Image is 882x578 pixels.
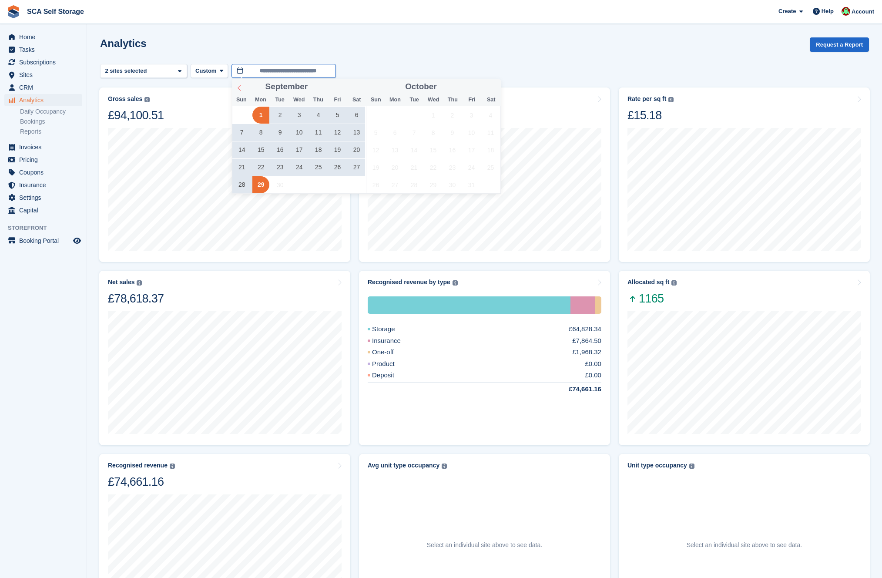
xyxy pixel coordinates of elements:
[4,154,82,166] a: menu
[627,291,677,306] span: 1165
[4,56,82,68] a: menu
[329,141,346,158] span: September 19, 2025
[348,159,365,176] span: September 27, 2025
[20,118,82,126] a: Bookings
[368,324,416,334] div: Storage
[19,94,71,106] span: Analytics
[23,4,87,19] a: SCA Self Storage
[310,107,327,124] span: September 4, 2025
[108,291,164,306] div: £78,618.37
[19,154,71,166] span: Pricing
[367,176,384,193] span: October 26, 2025
[4,94,82,106] a: menu
[4,192,82,204] a: menu
[4,81,82,94] a: menu
[289,97,309,103] span: Wed
[463,124,480,141] span: October 10, 2025
[425,159,442,176] span: October 22, 2025
[405,83,436,91] span: October
[482,124,499,141] span: October 11, 2025
[585,370,601,380] div: £0.00
[463,176,480,193] span: October 31, 2025
[425,107,442,124] span: October 1, 2025
[309,97,328,103] span: Thu
[627,279,669,286] div: Allocated sq ft
[329,124,346,141] span: September 12, 2025
[252,141,269,158] span: September 15, 2025
[368,336,422,346] div: Insurance
[569,324,601,334] div: £64,828.34
[108,279,134,286] div: Net sales
[108,108,164,123] div: £94,100.51
[252,159,269,176] span: September 22, 2025
[482,141,499,158] span: October 18, 2025
[572,336,601,346] div: £7,864.50
[368,347,415,357] div: One-off
[19,141,71,153] span: Invoices
[329,159,346,176] span: September 26, 2025
[548,384,601,394] div: £74,661.16
[463,159,480,176] span: October 24, 2025
[4,44,82,56] a: menu
[462,97,481,103] span: Fri
[585,359,601,369] div: £0.00
[252,107,269,124] span: September 1, 2025
[689,464,694,469] img: icon-info-grey-7440780725fd019a000dd9b08b2336e03edf1995a4989e88bcd33f0948082b44.svg
[108,462,168,469] div: Recognised revenue
[191,64,228,78] button: Custom
[368,359,416,369] div: Product
[442,464,447,469] img: icon-info-grey-7440780725fd019a000dd9b08b2336e03edf1995a4989e88bcd33f0948082b44.svg
[104,67,150,75] div: 2 sites selected
[368,462,439,469] div: Avg unit type occupancy
[367,124,384,141] span: October 5, 2025
[19,81,71,94] span: CRM
[7,5,20,18] img: stora-icon-8386f47178a22dfd0bd8f6a31ec36ba5ce8667c1dd55bd0f319d3a0aa187defe.svg
[272,141,288,158] span: September 16, 2025
[425,141,442,158] span: October 15, 2025
[232,97,251,103] span: Sun
[368,279,450,286] div: Recognised revenue by type
[444,176,461,193] span: October 30, 2025
[453,280,458,286] img: icon-info-grey-7440780725fd019a000dd9b08b2336e03edf1995a4989e88bcd33f0948082b44.svg
[405,97,424,103] span: Tue
[291,141,308,158] span: September 17, 2025
[842,7,850,16] img: Dale Chapman
[108,95,142,103] div: Gross sales
[386,141,403,158] span: October 13, 2025
[368,370,415,380] div: Deposit
[310,159,327,176] span: September 25, 2025
[406,141,423,158] span: October 14, 2025
[572,347,601,357] div: £1,968.32
[368,296,570,314] div: Storage
[444,159,461,176] span: October 23, 2025
[19,179,71,191] span: Insurance
[852,7,874,16] span: Account
[4,204,82,216] a: menu
[348,141,365,158] span: September 20, 2025
[144,97,150,102] img: icon-info-grey-7440780725fd019a000dd9b08b2336e03edf1995a4989e88bcd33f0948082b44.svg
[810,37,869,52] button: Request a Report
[265,83,308,91] span: September
[19,166,71,178] span: Coupons
[291,124,308,141] span: September 10, 2025
[251,97,270,103] span: Mon
[100,37,147,49] h2: Analytics
[170,464,175,469] img: icon-info-grey-7440780725fd019a000dd9b08b2336e03edf1995a4989e88bcd33f0948082b44.svg
[424,97,443,103] span: Wed
[386,97,405,103] span: Mon
[4,235,82,247] a: menu
[4,69,82,81] a: menu
[367,159,384,176] span: October 19, 2025
[328,97,347,103] span: Fri
[272,107,288,124] span: September 2, 2025
[8,224,87,232] span: Storefront
[329,107,346,124] span: September 5, 2025
[482,159,499,176] span: October 25, 2025
[19,69,71,81] span: Sites
[822,7,834,16] span: Help
[233,124,250,141] span: September 7, 2025
[406,159,423,176] span: October 21, 2025
[427,541,542,550] p: Select an individual site above to see data.
[367,141,384,158] span: October 12, 2025
[270,97,289,103] span: Tue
